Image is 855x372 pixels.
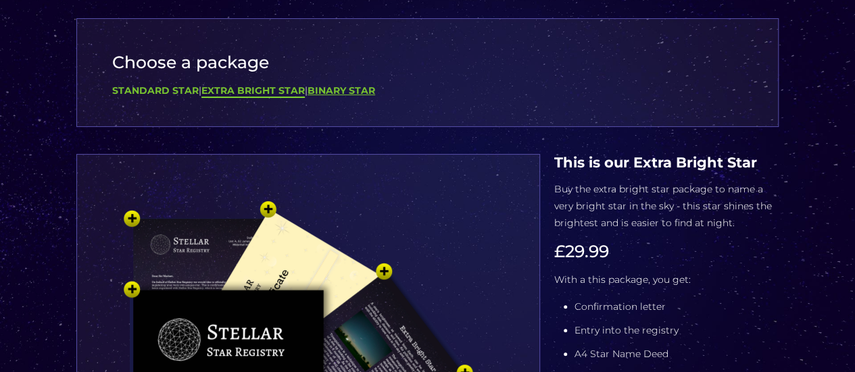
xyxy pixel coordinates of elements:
[308,84,375,97] a: Binary Star
[554,271,779,288] p: With a this package, you get:
[575,346,779,363] li: A4 Star Name Deed
[112,84,199,97] a: Standard Star
[565,241,609,261] span: 29.99
[575,298,779,315] li: Confirmation letter
[554,242,779,261] h3: £
[112,53,743,72] h3: Choose a package
[201,84,305,97] b: Extra Bright Star
[554,154,779,171] h4: This is our Extra Bright Star
[112,82,743,99] div: | |
[575,322,779,339] li: Entry into the registry
[201,84,305,98] a: Extra Bright Star
[554,181,779,232] p: Buy the extra bright star package to name a very bright star in the sky - this star shines the br...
